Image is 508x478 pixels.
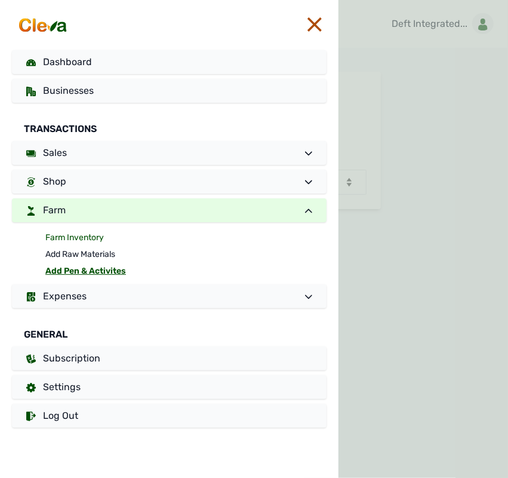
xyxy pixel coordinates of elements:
[12,108,327,141] div: Transactions
[43,290,87,302] span: Expenses
[12,284,327,308] a: Expenses
[45,263,327,280] a: Add Pen & Activites
[12,347,327,370] a: Subscription
[45,229,327,246] a: Farm Inventory
[12,313,327,347] div: General
[12,375,327,399] a: Settings
[17,17,69,33] img: cleva_logo.png
[43,176,66,187] span: Shop
[43,56,92,68] span: Dashboard
[43,147,67,158] span: Sales
[12,170,327,194] a: Shop
[43,381,81,393] span: Settings
[12,79,327,103] a: Businesses
[43,204,66,216] span: Farm
[43,353,100,364] span: Subscription
[12,50,327,74] a: Dashboard
[12,198,327,222] a: Farm
[43,85,94,96] span: Businesses
[12,141,327,165] a: Sales
[43,410,78,421] span: Log Out
[45,246,327,263] a: Add Raw Materials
